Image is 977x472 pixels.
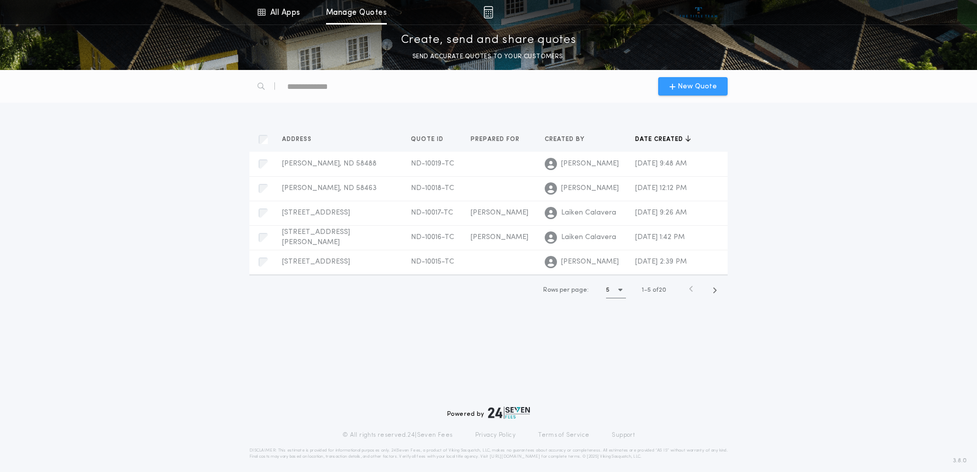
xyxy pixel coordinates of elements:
[475,431,516,439] a: Privacy Policy
[471,209,528,217] span: [PERSON_NAME]
[606,285,610,295] h1: 5
[282,184,377,192] span: [PERSON_NAME], ND 58463
[471,135,522,144] span: Prepared for
[411,233,454,241] span: ND-10016-TC
[606,282,626,298] button: 5
[282,209,350,217] span: [STREET_ADDRESS]
[635,258,687,266] span: [DATE] 2:39 PM
[635,160,687,168] span: [DATE] 9:48 AM
[538,431,589,439] a: Terms of Service
[342,431,453,439] p: © All rights reserved. 24|Seven Fees
[282,228,350,246] span: [STREET_ADDRESS][PERSON_NAME]
[545,135,587,144] span: Created by
[635,209,687,217] span: [DATE] 9:26 AM
[561,257,619,267] span: [PERSON_NAME]
[561,208,616,218] span: Laiken Calavera
[653,286,666,295] span: of 20
[411,209,453,217] span: ND-10017-TC
[642,287,644,293] span: 1
[282,134,319,145] button: Address
[561,159,619,169] span: [PERSON_NAME]
[635,233,685,241] span: [DATE] 1:42 PM
[411,160,454,168] span: ND-10019-TC
[411,134,451,145] button: Quote ID
[411,135,446,144] span: Quote ID
[543,287,589,293] span: Rows per page:
[412,52,565,62] p: SEND ACCURATE QUOTES TO YOUR CUSTOMERS.
[678,81,717,92] span: New Quote
[447,407,530,419] div: Powered by
[483,6,493,18] img: img
[488,407,530,419] img: logo
[612,431,635,439] a: Support
[635,134,691,145] button: Date created
[282,258,350,266] span: [STREET_ADDRESS]
[249,447,728,460] p: DISCLAIMER: This estimate is provided for informational purposes only. 24|Seven Fees, a product o...
[635,135,685,144] span: Date created
[635,184,687,192] span: [DATE] 12:12 PM
[471,233,528,241] span: [PERSON_NAME]
[561,232,616,243] span: Laiken Calavera
[545,134,592,145] button: Created by
[282,135,314,144] span: Address
[953,456,967,465] span: 3.8.0
[490,455,540,459] a: [URL][DOMAIN_NAME]
[658,77,728,96] button: New Quote
[411,184,454,192] span: ND-10018-TC
[411,258,454,266] span: ND-10015-TC
[561,183,619,194] span: [PERSON_NAME]
[680,7,718,17] img: vs-icon
[401,32,576,49] p: Create, send and share quotes
[647,287,651,293] span: 5
[282,160,377,168] span: [PERSON_NAME], ND 58488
